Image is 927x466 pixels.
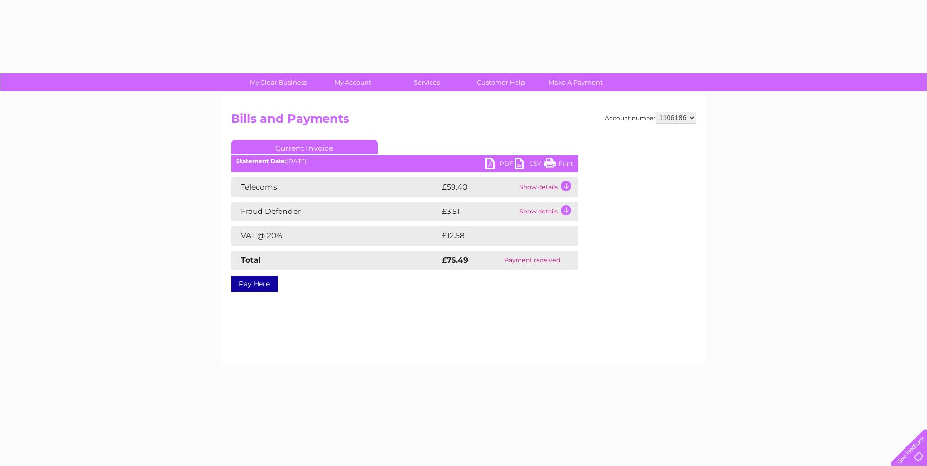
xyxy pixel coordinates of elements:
td: VAT @ 20% [231,226,439,246]
a: PDF [485,158,515,172]
td: Telecoms [231,177,439,197]
a: My Account [312,73,393,91]
td: £12.58 [439,226,558,246]
strong: £75.49 [442,255,468,265]
a: Pay Here [231,276,278,292]
a: Services [387,73,467,91]
td: Show details [517,202,578,221]
b: Statement Date: [236,157,286,165]
td: £3.51 [439,202,517,221]
td: £59.40 [439,177,517,197]
strong: Total [241,255,261,265]
a: Print [544,158,573,172]
a: Customer Help [461,73,541,91]
div: Account number [605,112,696,124]
a: CSV [515,158,544,172]
a: Make A Payment [535,73,616,91]
td: Payment received [486,251,578,270]
a: My Clear Business [238,73,319,91]
td: Show details [517,177,578,197]
div: [DATE] [231,158,578,165]
h2: Bills and Payments [231,112,696,130]
td: Fraud Defender [231,202,439,221]
a: Current Invoice [231,140,378,154]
